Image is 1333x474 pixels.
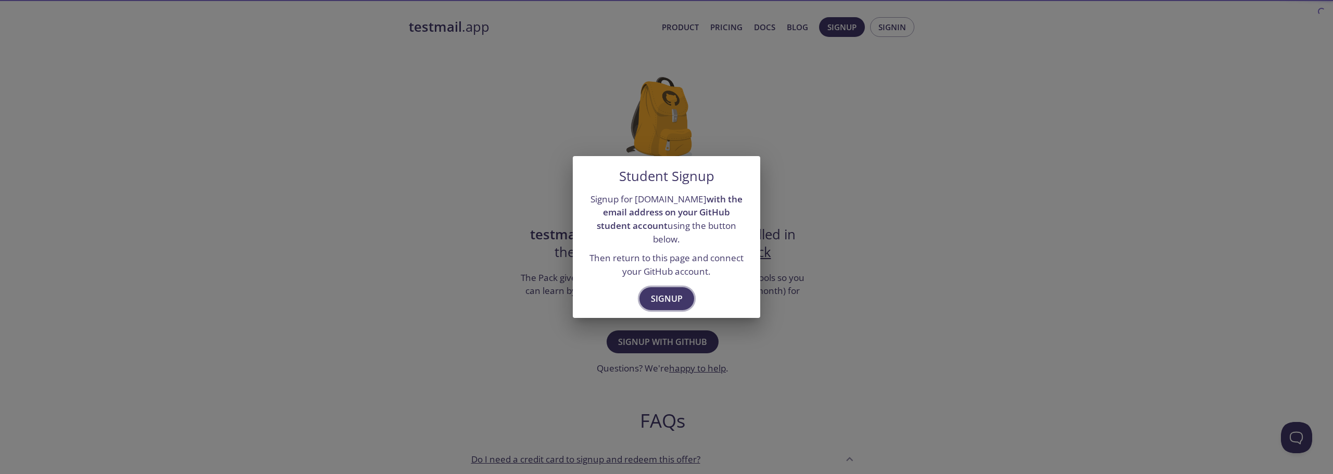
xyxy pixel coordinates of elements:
[585,193,748,246] p: Signup for [DOMAIN_NAME] using the button below.
[585,251,748,278] p: Then return to this page and connect your GitHub account.
[639,287,694,310] button: Signup
[619,169,714,184] h5: Student Signup
[597,193,743,232] strong: with the email address on your GitHub student account
[651,291,683,306] span: Signup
